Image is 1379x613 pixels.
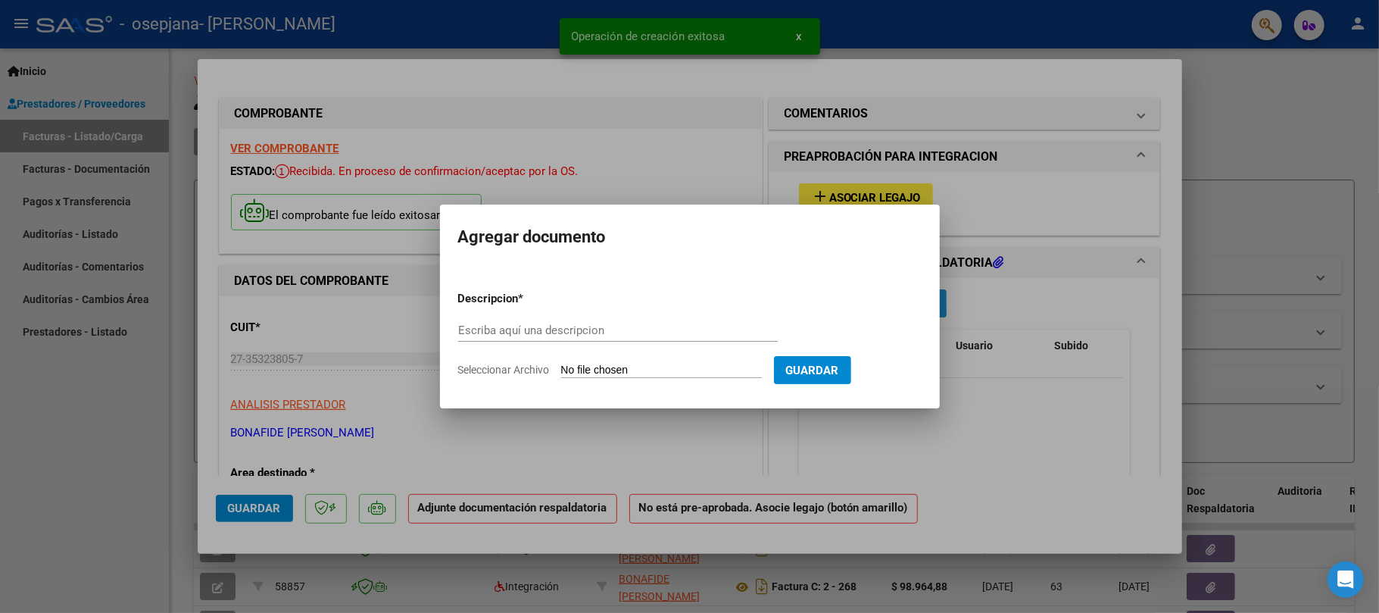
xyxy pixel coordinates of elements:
[1328,561,1364,598] div: Open Intercom Messenger
[774,356,851,384] button: Guardar
[458,223,922,252] h2: Agregar documento
[458,290,597,308] p: Descripcion
[786,364,839,377] span: Guardar
[458,364,550,376] span: Seleccionar Archivo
